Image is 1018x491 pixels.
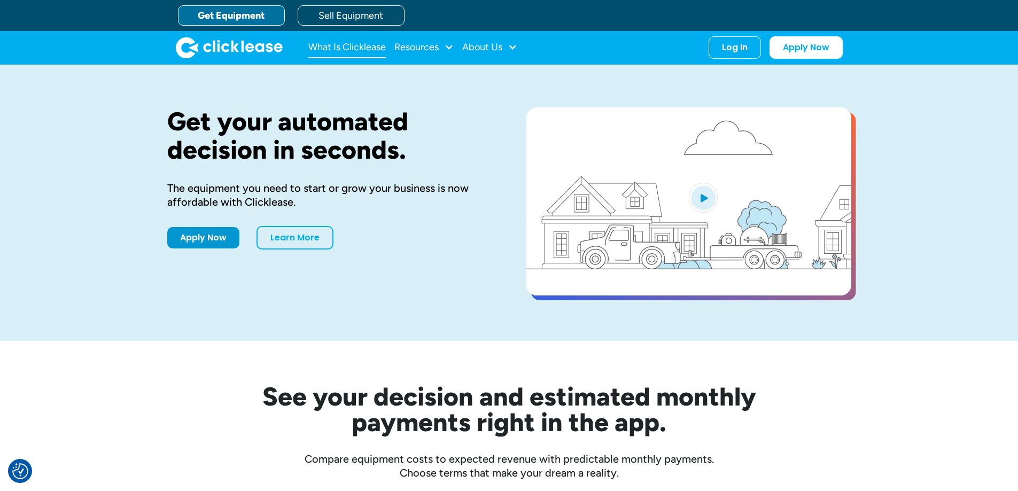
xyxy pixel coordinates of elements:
[257,226,333,250] a: Learn More
[394,37,454,58] div: Resources
[526,107,851,295] a: open lightbox
[178,5,285,26] a: Get Equipment
[462,37,517,58] div: About Us
[770,36,843,59] a: Apply Now
[12,463,28,479] button: Consent Preferences
[176,37,283,58] a: home
[176,37,283,58] img: Clicklease logo
[722,42,748,53] div: Log In
[12,463,28,479] img: Revisit consent button
[308,37,386,58] a: What Is Clicklease
[167,181,492,209] div: The equipment you need to start or grow your business is now affordable with Clicklease.
[167,107,492,164] h1: Get your automated decision in seconds.
[689,183,718,213] img: Blue play button logo on a light blue circular background
[298,5,405,26] a: Sell Equipment
[210,384,809,435] h2: See your decision and estimated monthly payments right in the app.
[167,227,239,248] a: Apply Now
[167,452,851,480] div: Compare equipment costs to expected revenue with predictable monthly payments. Choose terms that ...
